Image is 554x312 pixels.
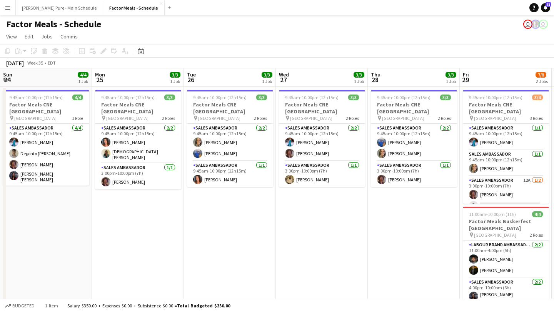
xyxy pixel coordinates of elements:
app-user-avatar: Tifany Scifo [539,20,548,29]
span: 3/3 [354,72,364,78]
span: 3/4 [532,95,543,100]
a: 71 [541,3,550,12]
h3: Factor Meals CNE [GEOGRAPHIC_DATA] [95,101,181,115]
span: 27 [278,75,289,84]
h3: Factor Meals Buskerfest [GEOGRAPHIC_DATA] [463,218,549,232]
span: 29 [462,75,469,84]
app-card-role: Sales Ambassador1/19:45am-10:00pm (12h15m)[PERSON_NAME] [463,124,549,150]
div: [DATE] [6,59,24,67]
a: View [3,32,20,41]
app-card-role: Sales Ambassador1/13:00pm-10:00pm (7h)[PERSON_NAME] [95,163,181,189]
app-card-role: Sales Ambassador2/29:45am-10:00pm (12h15m)[PERSON_NAME][PERSON_NAME] [187,124,273,161]
a: Comms [57,32,81,41]
app-job-card: 9:45am-10:00pm (12h15m)3/3Factor Meals CNE [GEOGRAPHIC_DATA] [GEOGRAPHIC_DATA]2 RolesSales Ambass... [279,90,365,187]
span: 1 Role [72,115,83,121]
span: 1 item [42,303,61,309]
app-job-card: 9:45am-10:00pm (12h15m)3/4Factor Meals CNE [GEOGRAPHIC_DATA] [GEOGRAPHIC_DATA]3 RolesSales Ambass... [463,90,549,204]
h3: Factor Meals CNE [GEOGRAPHIC_DATA] [279,101,365,115]
span: Fri [463,71,469,78]
app-job-card: 9:45am-10:00pm (12h15m)3/3Factor Meals CNE [GEOGRAPHIC_DATA] [GEOGRAPHIC_DATA]2 RolesSales Ambass... [187,90,273,187]
span: [GEOGRAPHIC_DATA] [290,115,332,121]
app-job-card: 9:45am-10:00pm (12h15m)3/3Factor Meals CNE [GEOGRAPHIC_DATA] [GEOGRAPHIC_DATA]2 RolesSales Ambass... [371,90,457,187]
span: Mon [95,71,105,78]
span: 2 Roles [254,115,267,121]
h1: Factor Meals - Schedule [6,18,101,30]
span: 9:45am-10:00pm (12h15m) [377,95,431,100]
app-card-role: Sales Ambassador1/19:45am-10:00pm (12h15m)[PERSON_NAME] [187,161,273,187]
span: 3/3 [440,95,451,100]
span: [GEOGRAPHIC_DATA] [106,115,149,121]
div: EDT [48,60,56,66]
span: Wed [279,71,289,78]
span: 9:45am-10:00pm (12h15m) [469,95,522,100]
span: 9:45am-10:00pm (12h15m) [285,95,339,100]
a: Jobs [38,32,56,41]
span: [GEOGRAPHIC_DATA] [198,115,240,121]
button: [PERSON_NAME] Pure - Main Schedule [16,0,103,15]
span: 25 [94,75,105,84]
app-job-card: 9:45am-10:00pm (12h15m)3/3Factor Meals CNE [GEOGRAPHIC_DATA] [GEOGRAPHIC_DATA]2 RolesSales Ambass... [95,90,181,189]
button: Budgeted [4,302,36,310]
app-job-card: 9:45am-10:00pm (12h15m)4/4Factor Meals CNE [GEOGRAPHIC_DATA] [GEOGRAPHIC_DATA]1 RoleSales Ambassa... [3,90,89,186]
div: 2 Jobs [536,78,548,84]
app-card-role: Sales Ambassador1/19:45am-10:00pm (12h15m)[PERSON_NAME] [463,150,549,176]
app-user-avatar: Leticia Fayzano [523,20,532,29]
span: 2 Roles [162,115,175,121]
div: 1 Job [78,78,88,84]
span: 2 Roles [530,232,543,238]
span: 9:45am-10:00pm (12h15m) [9,95,63,100]
span: Jobs [41,33,53,40]
span: 3/3 [164,95,175,100]
span: Budgeted [12,303,35,309]
app-card-role: Sales Ambassador4/49:45am-10:00pm (12h15m)[PERSON_NAME]Degonto [PERSON_NAME][PERSON_NAME][PERSON_... [3,124,89,186]
span: 4/4 [78,72,88,78]
span: Sun [3,71,12,78]
h3: Factor Meals CNE [GEOGRAPHIC_DATA] [371,101,457,115]
span: [GEOGRAPHIC_DATA] [474,115,516,121]
span: Comms [60,33,78,40]
span: 11:00am-10:00pm (11h) [469,211,516,217]
app-card-role: Sales Ambassador1/13:00pm-10:00pm (7h)[PERSON_NAME] [371,161,457,187]
h3: Factor Meals CNE [GEOGRAPHIC_DATA] [3,101,89,115]
app-card-role: Sales Ambassador2/29:45am-10:00pm (12h15m)[PERSON_NAME][DEMOGRAPHIC_DATA] [PERSON_NAME] [95,124,181,163]
div: 1 Job [354,78,364,84]
span: 4/4 [72,95,83,100]
span: 3/3 [348,95,359,100]
span: 9:45am-10:00pm (12h15m) [193,95,247,100]
span: Thu [371,71,380,78]
span: 71 [546,2,551,7]
div: 1 Job [170,78,180,84]
a: Edit [22,32,37,41]
span: [GEOGRAPHIC_DATA] [382,115,424,121]
span: 3/3 [256,95,267,100]
span: 2 Roles [346,115,359,121]
span: 3 Roles [530,115,543,121]
span: 3/3 [170,72,180,78]
span: 28 [370,75,380,84]
app-card-role: Sales Ambassador12A1/23:00pm-10:00pm (7h)[PERSON_NAME] [463,176,549,213]
div: 1 Job [262,78,272,84]
span: Total Budgeted $350.00 [177,303,230,309]
span: 3/3 [446,72,456,78]
span: View [6,33,17,40]
div: 1 Job [446,78,456,84]
h3: Factor Meals CNE [GEOGRAPHIC_DATA] [463,101,549,115]
app-card-role: Sales Ambassador1/13:00pm-10:00pm (7h)[PERSON_NAME] [279,161,365,187]
span: 24 [2,75,12,84]
button: Factor Meals - Schedule [103,0,165,15]
span: 2 Roles [438,115,451,121]
span: [GEOGRAPHIC_DATA] [474,232,516,238]
span: 7/8 [536,72,546,78]
app-card-role: Sales Ambassador2/29:45am-10:00pm (12h15m)[PERSON_NAME][PERSON_NAME] [279,124,365,161]
app-user-avatar: Ashleigh Rains [531,20,540,29]
app-card-role: Labour Brand Ambassadors2/211:00am-4:00pm (5h)[PERSON_NAME][PERSON_NAME] [463,241,549,278]
h3: Factor Meals CNE [GEOGRAPHIC_DATA] [187,101,273,115]
span: Tue [187,71,196,78]
span: [GEOGRAPHIC_DATA] [14,115,57,121]
app-card-role: Sales Ambassador2/29:45am-10:00pm (12h15m)[PERSON_NAME][PERSON_NAME] [371,124,457,161]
